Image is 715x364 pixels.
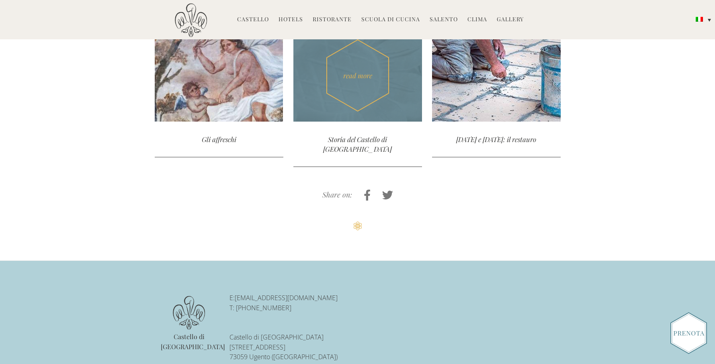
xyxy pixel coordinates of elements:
[279,15,303,24] a: Hotels
[696,17,703,22] img: Italiano
[155,122,283,157] div: Gli affreschi
[293,29,422,167] a: read more Storia del Castello di [GEOGRAPHIC_DATA]
[432,29,561,157] a: [DATE] e [DATE]: il restauro
[175,3,207,37] img: Castello di Ugento
[313,15,352,24] a: Ristorante
[237,15,269,24] a: Castello
[432,122,561,157] div: [DATE] e [DATE]: il restauro
[173,296,205,330] img: logo.png
[430,15,458,24] a: Salento
[293,122,422,167] div: Storia del Castello di [GEOGRAPHIC_DATA]
[155,29,283,157] a: Gli affreschi
[229,293,395,313] p: E: T: [PHONE_NUMBER]
[235,293,338,302] a: [EMAIL_ADDRESS][DOMAIN_NAME]
[467,15,487,24] a: Clima
[361,15,420,24] a: Scuola di Cucina
[497,15,524,24] a: Gallery
[161,332,218,352] p: Castello di [GEOGRAPHIC_DATA]
[670,312,707,354] img: Book_Button_Italian.png
[322,191,352,199] h4: Share on:
[293,29,422,122] div: read more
